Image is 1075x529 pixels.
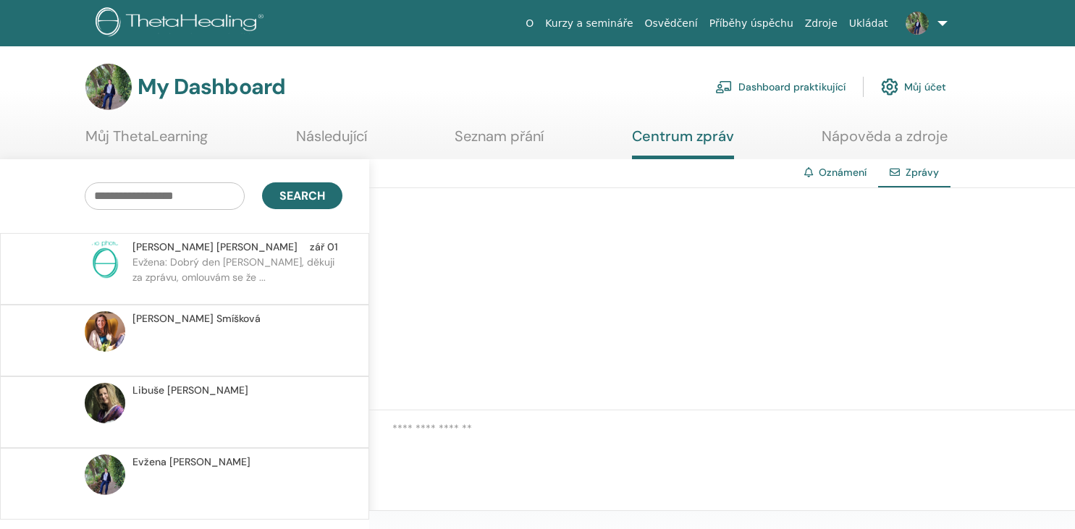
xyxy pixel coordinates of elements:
[296,127,367,156] a: Následující
[455,127,544,156] a: Seznam přání
[85,64,132,110] img: default.jpg
[279,188,325,203] span: Search
[85,240,125,280] img: no-photo.png
[310,240,338,255] span: zář 01
[632,127,734,159] a: Centrum zpráv
[881,71,946,103] a: Můj účet
[639,10,704,37] a: Osvědčení
[520,10,539,37] a: O
[132,311,261,326] span: [PERSON_NAME] Smíšková
[715,71,846,103] a: Dashboard praktikující
[85,383,125,423] img: default.jpg
[715,80,733,93] img: chalkboard-teacher.svg
[704,10,799,37] a: Příběhy úspěchu
[132,383,248,398] span: Libuše [PERSON_NAME]
[85,454,125,495] img: default.jpg
[539,10,638,37] a: Kurzy a semináře
[132,454,250,470] span: Evžena [PERSON_NAME]
[138,74,285,100] h3: My Dashboard
[96,7,269,40] img: logo.png
[843,10,894,37] a: Ukládat
[262,182,342,209] button: Search
[132,240,298,255] span: [PERSON_NAME] [PERSON_NAME]
[799,10,843,37] a: Zdroje
[132,255,342,298] p: Evžena: Dobrý den [PERSON_NAME], děkuji za zprávu, omlouvám se že ...
[85,311,125,352] img: default.jpg
[906,166,939,179] span: Zprávy
[819,166,867,179] a: Oznámení
[822,127,948,156] a: Nápověda a zdroje
[881,75,898,99] img: cog.svg
[906,12,929,35] img: default.jpg
[85,127,208,156] a: Můj ThetaLearning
